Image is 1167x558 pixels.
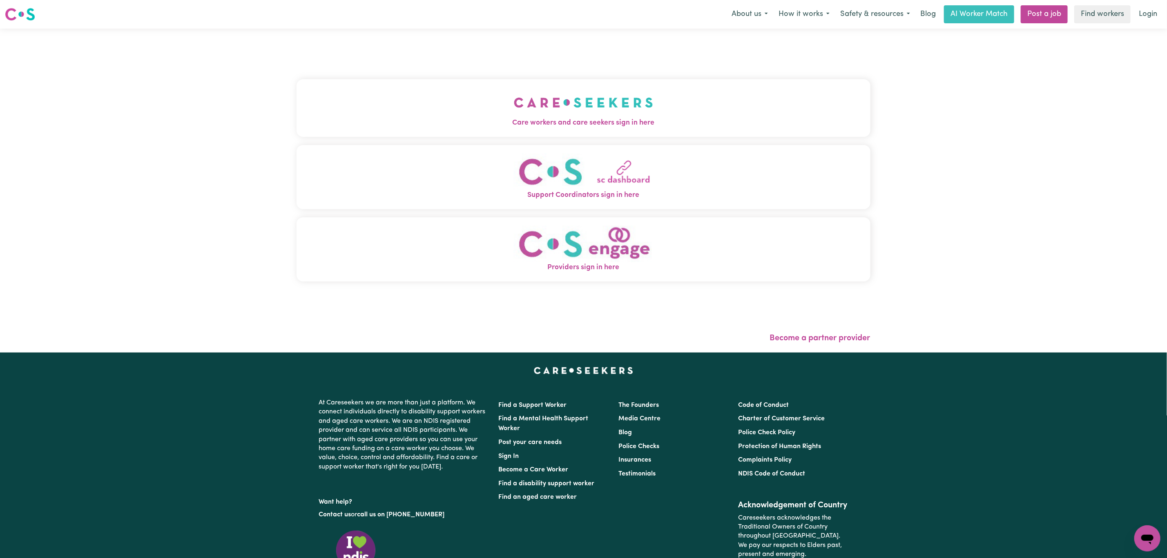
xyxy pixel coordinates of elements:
[499,494,577,500] a: Find an aged care worker
[738,402,789,408] a: Code of Conduct
[499,415,589,432] a: Find a Mental Health Support Worker
[915,5,941,23] a: Blog
[499,480,595,487] a: Find a disability support worker
[1134,5,1162,23] a: Login
[738,500,848,510] h2: Acknowledgement of Country
[499,453,519,460] a: Sign In
[726,6,773,23] button: About us
[499,439,562,446] a: Post your care needs
[319,494,489,507] p: Want help?
[5,7,35,22] img: Careseekers logo
[618,429,632,436] a: Blog
[738,443,821,450] a: Protection of Human Rights
[5,5,35,24] a: Careseekers logo
[297,262,870,273] span: Providers sign in here
[770,334,870,342] a: Become a partner provider
[944,5,1014,23] a: AI Worker Match
[297,145,870,209] button: Support Coordinators sign in here
[1021,5,1068,23] a: Post a job
[297,217,870,281] button: Providers sign in here
[618,457,651,463] a: Insurances
[319,507,489,522] p: or
[297,79,870,136] button: Care workers and care seekers sign in here
[835,6,915,23] button: Safety & resources
[499,402,567,408] a: Find a Support Worker
[738,471,805,477] a: NDIS Code of Conduct
[357,511,445,518] a: call us on [PHONE_NUMBER]
[618,415,660,422] a: Media Centre
[738,457,792,463] a: Complaints Policy
[618,443,659,450] a: Police Checks
[297,190,870,201] span: Support Coordinators sign in here
[499,466,569,473] a: Become a Care Worker
[297,118,870,128] span: Care workers and care seekers sign in here
[773,6,835,23] button: How it works
[319,511,351,518] a: Contact us
[738,429,795,436] a: Police Check Policy
[319,395,489,475] p: At Careseekers we are more than just a platform. We connect individuals directly to disability su...
[1134,525,1160,551] iframe: Button to launch messaging window, conversation in progress
[534,367,633,374] a: Careseekers home page
[618,402,659,408] a: The Founders
[1074,5,1131,23] a: Find workers
[738,415,825,422] a: Charter of Customer Service
[618,471,656,477] a: Testimonials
